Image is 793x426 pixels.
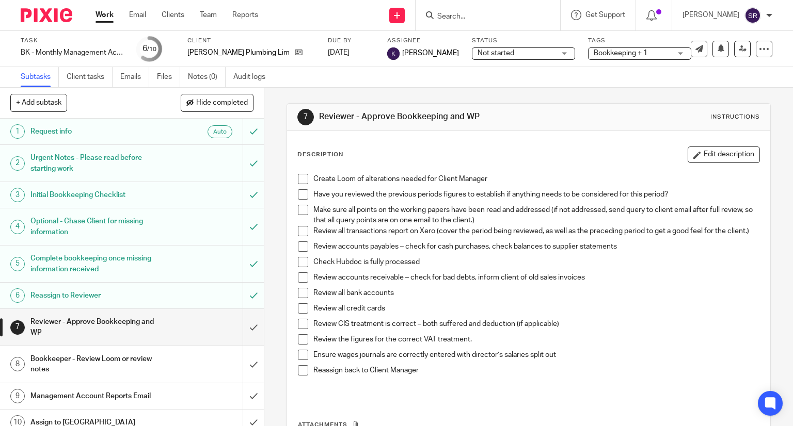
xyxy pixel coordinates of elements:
[30,187,165,203] h1: Initial Bookkeeping Checklist
[478,50,514,57] span: Not started
[10,156,25,171] div: 2
[129,10,146,20] a: Email
[142,43,156,55] div: 6
[319,111,550,122] h1: Reviewer - Approve Bookkeeping and WP
[181,94,253,111] button: Hide completed
[313,334,760,345] p: Review the figures for the correct VAT treatment.
[21,37,124,45] label: Task
[232,10,258,20] a: Reports
[157,67,180,87] a: Files
[30,314,165,340] h1: Reviewer - Approve Bookkeeping and WP
[187,37,315,45] label: Client
[10,320,25,335] div: 7
[588,37,691,45] label: Tags
[10,357,25,371] div: 8
[187,47,290,58] p: [PERSON_NAME] Plumbing Limited
[200,10,217,20] a: Team
[402,48,459,58] span: [PERSON_NAME]
[472,37,575,45] label: Status
[233,67,273,87] a: Audit logs
[162,10,184,20] a: Clients
[683,10,739,20] p: [PERSON_NAME]
[594,50,647,57] span: Bookkeeping + 1
[387,47,400,60] img: svg%3E
[147,46,156,52] small: /10
[313,257,760,267] p: Check Hubdoc is fully processed
[313,174,760,184] p: Create Loom of alterations needed for Client Manager
[328,49,350,56] span: [DATE]
[297,151,343,159] p: Description
[313,303,760,314] p: Review all credit cards
[313,189,760,200] p: Have you reviewed the previous periods figures to establish if anything needs to be considered fo...
[10,188,25,202] div: 3
[96,10,114,20] a: Work
[30,351,165,378] h1: Bookkeeper - Review Loom or review notes
[585,11,625,19] span: Get Support
[30,214,165,240] h1: Optional - Chase Client for missing information
[313,288,760,298] p: Review all bank accounts
[313,365,760,375] p: Reassign back to Client Manager
[10,94,67,111] button: + Add subtask
[387,37,459,45] label: Assignee
[21,47,124,58] div: BK - Monthly Management Accounts
[297,109,314,125] div: 7
[196,99,248,107] span: Hide completed
[30,150,165,176] h1: Urgent Notes - Please read before starting work
[30,288,165,303] h1: Reassign to Reviewer
[30,388,165,404] h1: Management Account Reports Email
[30,251,165,277] h1: Complete bookkeeping once missing information received
[10,124,25,139] div: 1
[313,205,760,226] p: Make sure all points on the working papers have been read and addressed (if not addressed, send q...
[744,7,761,24] img: svg%3E
[10,389,25,403] div: 9
[313,226,760,236] p: Review all transactions report on Xero (cover the period being reviewed, as well as the preceding...
[710,113,760,121] div: Instructions
[313,350,760,360] p: Ensure wages journals are correctly entered with director’s salaries split out
[436,12,529,22] input: Search
[188,67,226,87] a: Notes (0)
[10,220,25,234] div: 4
[328,37,374,45] label: Due by
[67,67,113,87] a: Client tasks
[10,288,25,303] div: 6
[21,8,72,22] img: Pixie
[313,272,760,283] p: Review accounts receivable – check for bad debts, inform client of old sales invoices
[30,124,165,139] h1: Request info
[120,67,149,87] a: Emails
[10,257,25,271] div: 5
[313,319,760,329] p: Review CIS treatment is correct – both suffered and deduction (if applicable)
[21,67,59,87] a: Subtasks
[688,146,760,163] button: Edit description
[313,241,760,252] p: Review accounts payables – check for cash purchases, check balances to supplier statements
[208,125,232,138] div: Auto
